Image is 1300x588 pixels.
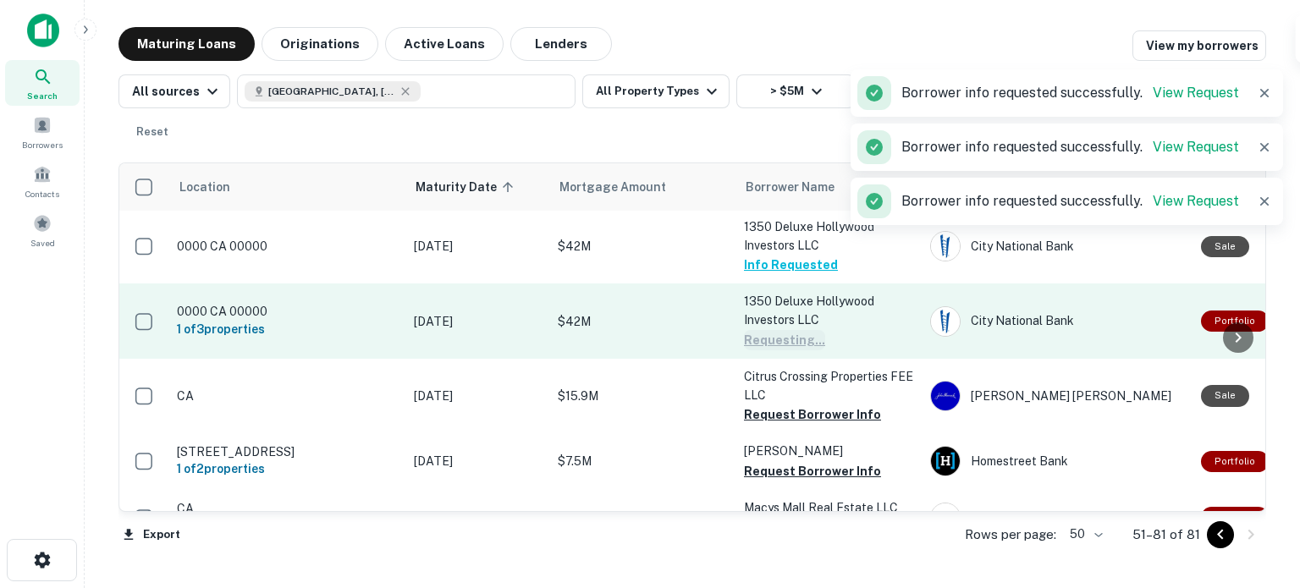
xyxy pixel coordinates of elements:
[965,525,1056,545] p: Rows per page:
[125,115,179,149] button: Reset
[179,177,230,197] span: Location
[582,74,730,108] button: All Property Types
[27,89,58,102] span: Search
[744,292,913,329] p: 1350 Deluxe Hollywood Investors LLC
[744,255,838,275] button: Info Requested
[930,503,1184,533] div: U.s. Bank
[549,163,735,211] th: Mortgage Amount
[1063,522,1105,547] div: 50
[558,387,727,405] p: $15.9M
[177,304,397,319] p: 0000 CA 00000
[22,138,63,151] span: Borrowers
[744,461,881,481] button: Request Borrower Info
[901,83,1239,103] p: Borrower info requested successfully.
[930,381,1184,411] div: [PERSON_NAME] [PERSON_NAME]
[177,388,397,404] p: CA
[1153,139,1239,155] a: View Request
[132,81,223,102] div: All sources
[735,163,922,211] th: Borrower Name
[901,137,1239,157] p: Borrower info requested successfully.
[414,452,541,470] p: [DATE]
[177,459,397,478] h6: 1 of 2 properties
[5,60,80,106] a: Search
[744,498,913,517] p: Macys Mall Real Estate LLC
[118,27,255,61] button: Maturing Loans
[1132,525,1200,545] p: 51–81 of 81
[27,14,59,47] img: capitalize-icon.png
[177,444,397,459] p: [STREET_ADDRESS]
[744,367,913,404] p: Citrus Crossing Properties FEE LLC
[414,508,541,527] p: [DATE]
[931,447,960,475] img: picture
[5,207,80,253] a: Saved
[559,177,688,197] span: Mortgage Amount
[930,231,1184,261] div: City National Bank
[931,307,960,336] img: picture
[930,306,1184,337] div: City National Bank
[1201,451,1269,472] div: This is a portfolio loan with 2 properties
[510,27,612,61] button: Lenders
[414,312,541,331] p: [DATE]
[177,239,397,254] p: 0000 CA 00000
[237,74,576,108] button: [GEOGRAPHIC_DATA], [GEOGRAPHIC_DATA], [GEOGRAPHIC_DATA]
[1201,385,1249,406] div: Sale
[414,237,541,256] p: [DATE]
[1201,236,1249,257] div: Sale
[930,446,1184,476] div: Homestreet Bank
[414,387,541,405] p: [DATE]
[118,74,230,108] button: All sources
[1153,193,1239,209] a: View Request
[744,404,881,425] button: Request Borrower Info
[118,522,185,547] button: Export
[405,163,549,211] th: Maturity Date
[931,232,960,261] img: picture
[177,320,397,338] h6: 1 of 3 properties
[5,109,80,155] a: Borrowers
[25,187,59,201] span: Contacts
[558,508,727,527] p: $360.4M
[746,177,835,197] span: Borrower Name
[558,237,727,256] p: $42M
[30,236,55,250] span: Saved
[5,158,80,204] a: Contacts
[931,382,960,410] img: picture
[558,312,727,331] p: $42M
[385,27,504,61] button: Active Loans
[1215,453,1300,534] iframe: Chat Widget
[744,442,913,460] p: [PERSON_NAME]
[1153,85,1239,101] a: View Request
[744,217,913,255] p: 1350 Deluxe Hollywood Investors LLC
[262,27,378,61] button: Originations
[177,501,397,516] p: CA
[901,191,1239,212] p: Borrower info requested successfully.
[1201,310,1269,332] div: This is a portfolio loan with 3 properties
[931,503,960,532] img: picture
[736,74,855,108] button: > $5M
[416,177,519,197] span: Maturity Date
[1207,521,1234,548] button: Go to previous page
[168,163,405,211] th: Location
[268,84,395,99] span: [GEOGRAPHIC_DATA], [GEOGRAPHIC_DATA], [GEOGRAPHIC_DATA]
[558,452,727,470] p: $7.5M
